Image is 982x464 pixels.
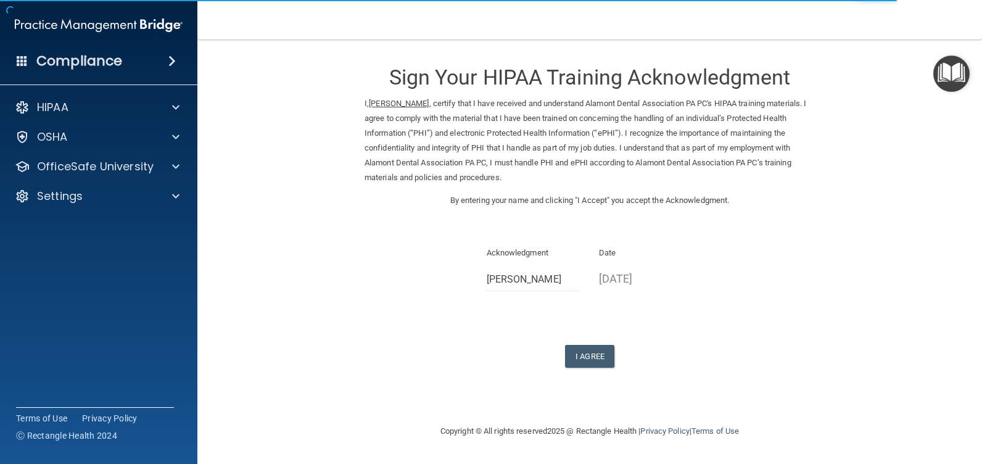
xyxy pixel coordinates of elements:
h4: Compliance [36,52,122,70]
p: HIPAA [37,100,68,115]
ins: [PERSON_NAME] [369,99,429,108]
a: Terms of Use [16,412,67,425]
img: PMB logo [15,13,183,38]
p: Acknowledgment [487,246,581,260]
a: Privacy Policy [640,426,689,436]
a: Terms of Use [691,426,739,436]
p: By entering your name and clicking "I Accept" you accept the Acknowledgment. [365,193,815,208]
p: OfficeSafe University [37,159,154,174]
input: Full Name [487,268,581,291]
a: Settings [15,189,179,204]
span: Ⓒ Rectangle Health 2024 [16,429,117,442]
button: I Agree [565,345,614,368]
button: Open Resource Center [933,56,970,92]
a: HIPAA [15,100,179,115]
h3: Sign Your HIPAA Training Acknowledgment [365,66,815,89]
p: OSHA [37,130,68,144]
div: Copyright © All rights reserved 2025 @ Rectangle Health | | [365,412,815,451]
p: Date [599,246,693,260]
p: [DATE] [599,268,693,289]
a: OSHA [15,130,179,144]
a: OfficeSafe University [15,159,179,174]
a: Privacy Policy [82,412,138,425]
p: I, , certify that I have received and understand Alamont Dental Association PA PC's HIPAA trainin... [365,96,815,185]
p: Settings [37,189,83,204]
